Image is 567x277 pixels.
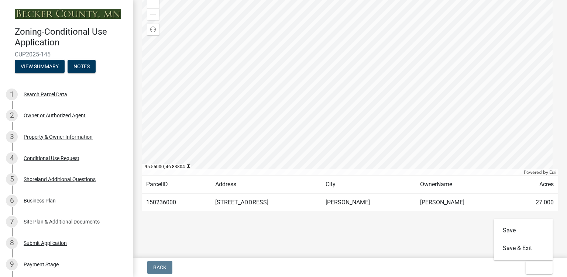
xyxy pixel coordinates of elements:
button: Notes [68,60,96,73]
div: 4 [6,152,18,164]
div: Property & Owner Information [24,134,93,139]
img: Becker County, Minnesota [15,9,121,19]
div: 8 [6,237,18,249]
button: Save [494,222,553,239]
td: [PERSON_NAME] [416,194,510,212]
span: Exit [532,264,542,270]
span: CUP2025-145 [15,51,118,58]
div: 2 [6,110,18,121]
td: [STREET_ADDRESS] [211,194,321,212]
td: City [321,176,416,194]
div: 3 [6,131,18,143]
div: 1 [6,89,18,100]
td: Address [211,176,321,194]
wm-modal-confirm: Summary [15,64,65,70]
button: Exit [526,261,553,274]
div: 5 [6,173,18,185]
div: 6 [6,195,18,207]
div: Payment Stage [24,262,59,267]
span: Back [153,264,166,270]
button: Save & Exit [494,239,553,257]
td: ParcelID [142,176,211,194]
div: Exit [494,219,553,260]
div: 9 [6,259,18,270]
button: Back [147,261,172,274]
div: Owner or Authorized Agent [24,113,86,118]
td: 150236000 [142,194,211,212]
div: Find my location [147,24,159,35]
div: Conditional Use Request [24,156,79,161]
div: Submit Application [24,240,67,246]
div: Search Parcel Data [24,92,67,97]
div: 7 [6,216,18,228]
td: 27.000 [510,194,558,212]
div: Shoreland Additional Questions [24,177,96,182]
a: Esri [549,170,556,175]
h4: Zoning-Conditional Use Application [15,27,127,48]
div: Site Plan & Additional Documents [24,219,100,224]
td: OwnerName [416,176,510,194]
div: Business Plan [24,198,56,203]
button: View Summary [15,60,65,73]
td: [PERSON_NAME] [321,194,416,212]
wm-modal-confirm: Notes [68,64,96,70]
td: Acres [510,176,558,194]
div: Powered by [522,169,558,175]
div: Zoom out [147,8,159,20]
